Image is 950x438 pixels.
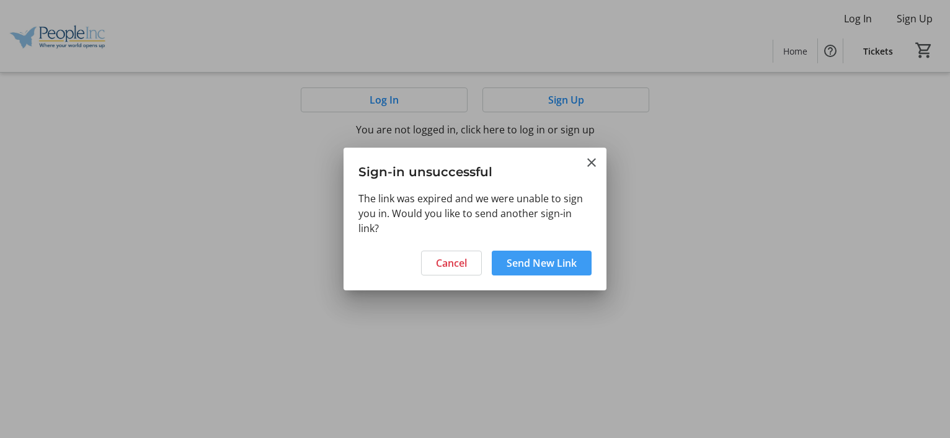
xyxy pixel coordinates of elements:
[344,148,606,190] h3: Sign-in unsuccessful
[584,155,599,170] button: Close
[436,256,467,270] span: Cancel
[421,251,482,275] button: Cancel
[507,256,577,270] span: Send New Link
[492,251,592,275] button: Send New Link
[344,191,606,243] div: The link was expired and we were unable to sign you in. Would you like to send another sign-in link?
